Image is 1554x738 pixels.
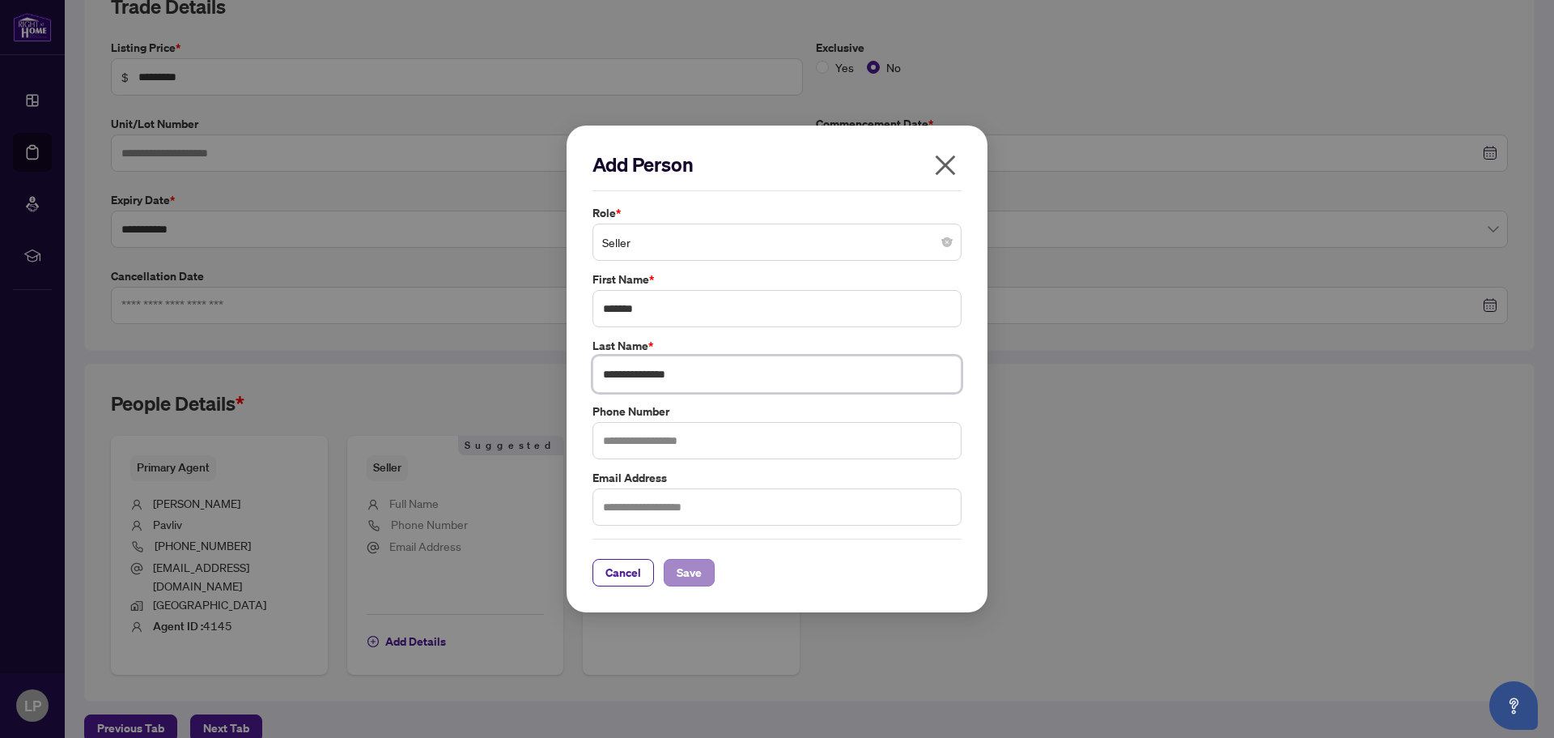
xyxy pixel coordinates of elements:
label: Phone Number [592,403,962,420]
label: Email Address [592,469,962,487]
span: Save [677,560,702,586]
button: Open asap [1489,681,1538,730]
span: close [932,152,958,178]
button: Cancel [592,559,654,587]
button: Save [664,559,715,587]
span: Seller [602,227,952,258]
label: Last Name [592,337,962,355]
span: Cancel [605,560,641,586]
label: Role [592,204,962,222]
span: close-circle [942,237,952,247]
h2: Add Person [592,151,962,177]
label: First Name [592,271,962,288]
